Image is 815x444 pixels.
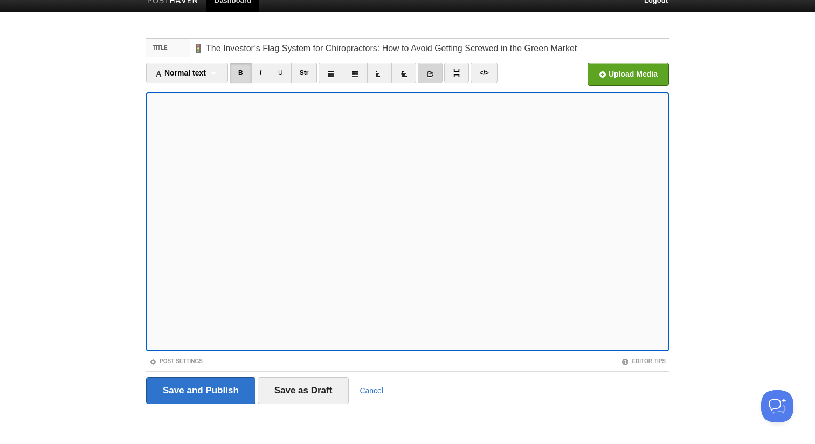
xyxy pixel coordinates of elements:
[360,386,383,395] a: Cancel
[291,63,317,83] a: Str
[149,358,203,364] a: Post Settings
[453,69,460,77] img: pagebreak-icon.png
[300,69,309,77] del: Str
[146,39,190,57] label: Title
[258,377,349,404] input: Save as Draft
[251,63,270,83] a: I
[146,377,255,404] input: Save and Publish
[761,390,793,422] iframe: Help Scout Beacon - Open
[155,69,206,77] span: Normal text
[230,63,252,83] a: B
[270,63,292,83] a: U
[621,358,666,364] a: Editor Tips
[471,63,497,83] a: </>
